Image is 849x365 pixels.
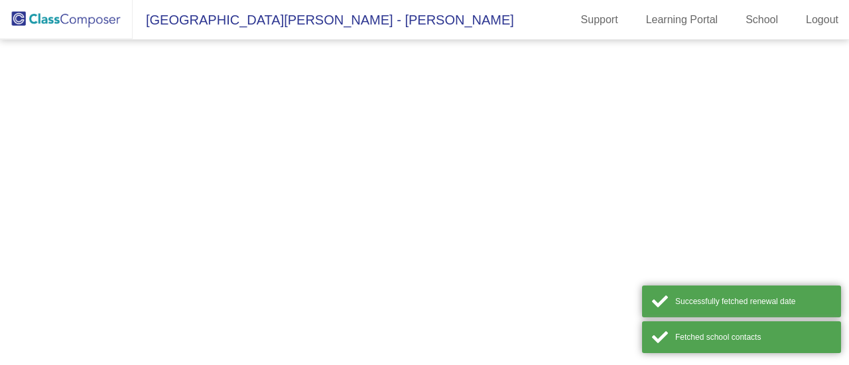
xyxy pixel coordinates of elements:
div: Successfully fetched renewal date [675,295,831,307]
a: Support [570,9,629,30]
span: [GEOGRAPHIC_DATA][PERSON_NAME] - [PERSON_NAME] [133,9,514,30]
a: Learning Portal [635,9,729,30]
div: Fetched school contacts [675,331,831,343]
a: Logout [795,9,849,30]
a: School [735,9,789,30]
